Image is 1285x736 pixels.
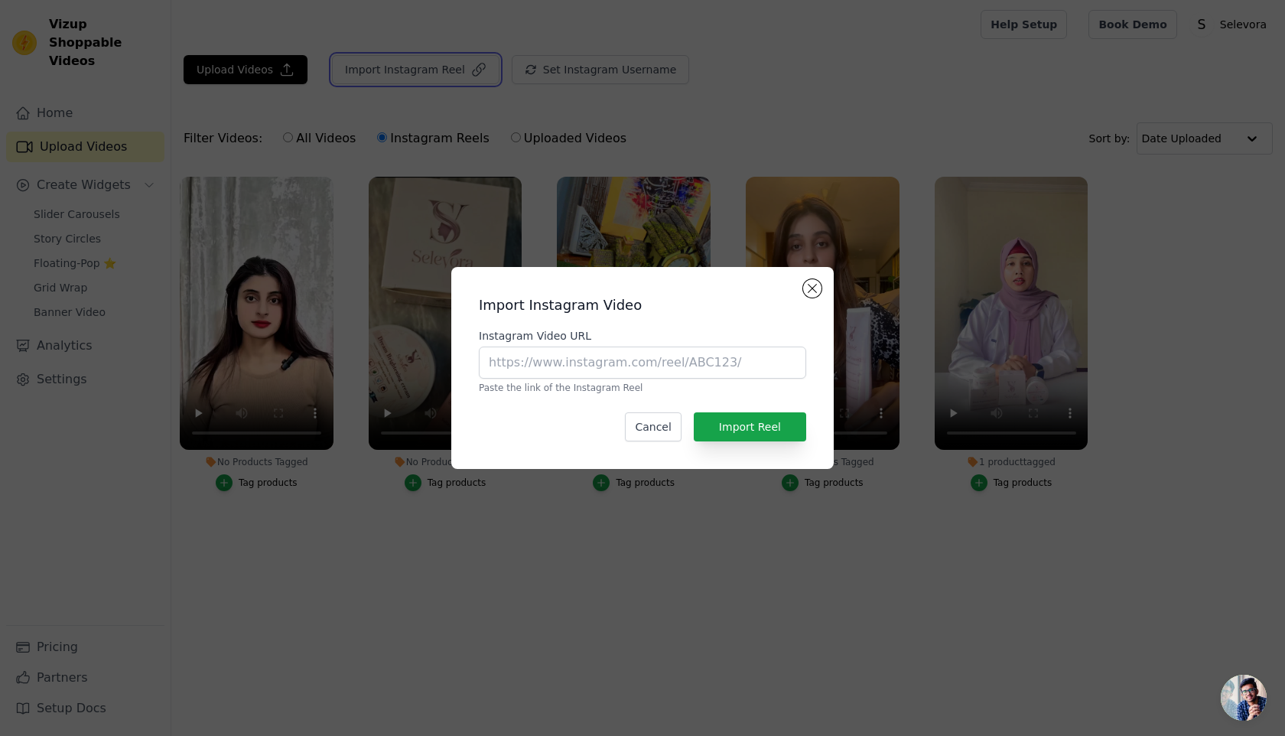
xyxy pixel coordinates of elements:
p: Paste the link of the Instagram Reel [479,382,806,394]
input: https://www.instagram.com/reel/ABC123/ [479,347,806,379]
h2: Import Instagram Video [479,295,806,316]
button: Close modal [803,279,821,298]
div: Open chat [1221,675,1267,721]
label: Instagram Video URL [479,328,806,344]
button: Cancel [625,412,681,441]
button: Import Reel [694,412,806,441]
